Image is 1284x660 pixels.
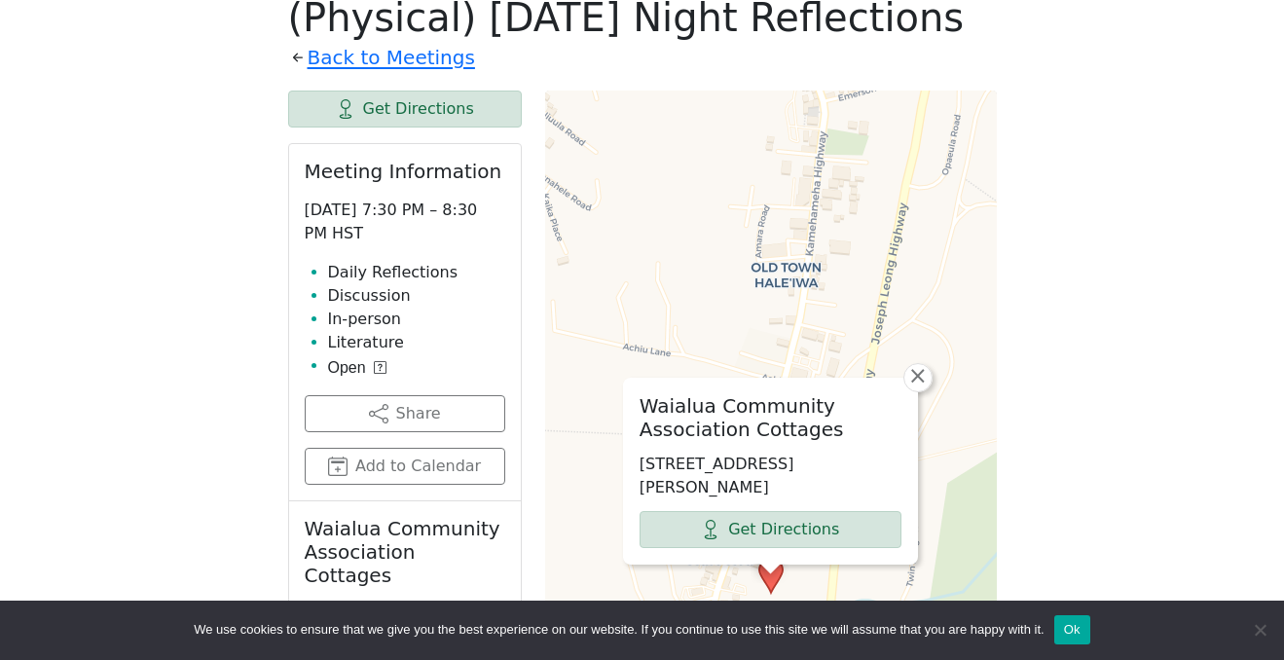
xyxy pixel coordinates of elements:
[908,364,928,387] span: ×
[194,620,1044,640] span: We use cookies to ensure that we give you the best experience on our website. If you continue to ...
[640,394,901,441] h2: Waialua Community Association Cottages
[640,511,901,548] a: Get Directions
[305,448,505,485] button: Add to Calendar
[1250,620,1269,640] span: No
[288,91,522,128] a: Get Directions
[305,160,505,183] h2: Meeting Information
[328,331,505,354] li: Literature
[640,453,901,499] p: [STREET_ADDRESS][PERSON_NAME]
[328,261,505,284] li: Daily Reflections
[328,308,505,331] li: In-person
[328,356,386,380] button: Open
[328,284,505,308] li: Discussion
[305,199,505,245] p: [DATE] 7:30 PM – 8:30 PM HST
[328,356,366,380] span: Open
[305,517,505,587] h2: Waialua Community Association Cottages
[308,41,475,75] a: Back to Meetings
[1054,615,1090,644] button: Ok
[305,395,505,432] button: Share
[903,363,933,392] a: Close popup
